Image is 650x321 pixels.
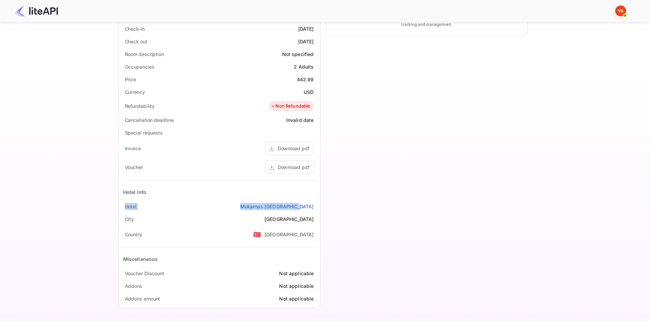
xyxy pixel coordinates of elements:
[297,76,314,83] div: 442.99
[123,189,147,196] div: Hotel Info
[253,228,261,240] span: United States
[286,116,314,124] div: Invalid date
[125,145,141,152] div: Invoice
[615,5,626,16] img: Yandex Support
[123,255,158,263] div: Miscellaneous
[125,164,143,171] div: Voucher
[264,231,314,238] div: [GEOGRAPHIC_DATA]
[279,295,314,302] div: Not applicable
[279,270,314,277] div: Not applicable
[240,203,314,210] a: Mukarnas [GEOGRAPHIC_DATA]
[125,25,145,32] div: Check-in
[125,270,164,277] div: Voucher Discount
[282,51,314,58] div: Not specified
[125,102,155,110] div: Refundability
[125,282,142,290] div: Addons
[279,282,314,290] div: Not applicable
[125,129,163,136] div: Special requests
[125,116,174,124] div: Cancellation deadline
[271,103,310,110] div: Non Refundable
[125,203,137,210] div: Hotel
[294,63,314,70] div: 2 Adults
[125,76,136,83] div: Price
[15,5,58,16] img: LiteAPI Logo
[298,25,314,32] div: [DATE]
[125,88,145,96] div: Currency
[125,215,134,223] div: City
[125,295,160,302] div: Addons amount
[298,38,314,45] div: [DATE]
[278,164,309,171] div: Download pdf
[125,38,147,45] div: Check out
[125,63,155,70] div: Occupancies
[125,231,142,238] div: Country
[125,51,164,58] div: Room description
[278,145,309,152] div: Download pdf
[304,88,314,96] div: USD
[264,215,314,223] div: [GEOGRAPHIC_DATA]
